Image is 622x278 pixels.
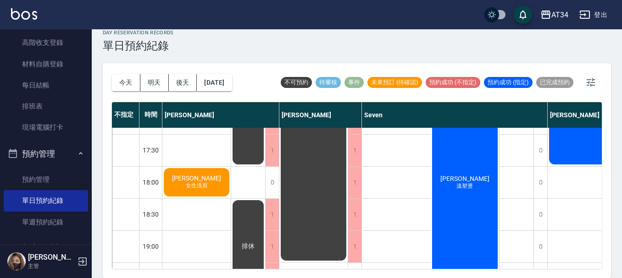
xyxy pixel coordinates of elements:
a: 材料自購登錄 [4,54,88,75]
button: [DATE] [197,74,232,91]
span: 不可預約 [281,78,312,87]
div: 1 [348,199,361,230]
div: 19:00 [139,230,162,262]
h5: [PERSON_NAME] [28,253,75,262]
button: 明天 [140,74,169,91]
p: 主管 [28,262,75,270]
div: 0 [533,199,547,230]
div: 1 [265,135,279,166]
div: 1 [348,231,361,262]
div: 0 [265,167,279,198]
span: 未來預訂 (待確認) [367,78,422,87]
span: 待審核 [316,78,341,87]
div: 0 [533,135,547,166]
div: AT34 [551,9,568,21]
button: AT34 [537,5,572,24]
button: 報表及分析 [4,236,88,260]
div: 0 [533,167,547,198]
div: Seven [362,102,548,128]
h2: day Reservation records [103,30,174,36]
span: 事件 [344,78,364,87]
a: 預約管理 [4,169,88,190]
span: [PERSON_NAME] [170,174,223,182]
a: 高階收支登錄 [4,32,88,53]
a: 每日結帳 [4,75,88,96]
span: 已完成預約 [536,78,573,87]
span: 女生洗剪 [184,182,210,190]
div: 17:30 [139,134,162,166]
div: 不指定 [112,102,139,128]
button: 預約管理 [4,142,88,166]
button: 今天 [112,74,140,91]
div: 1 [265,199,279,230]
div: [PERSON_NAME] [162,102,279,128]
div: 0 [533,231,547,262]
a: 排班表 [4,96,88,117]
a: 單週預約紀錄 [4,212,88,233]
img: Person [7,252,26,271]
div: 時間 [139,102,162,128]
span: 排休 [240,242,256,251]
button: 登出 [576,6,611,23]
button: save [514,5,532,24]
button: 後天 [169,74,197,91]
div: [PERSON_NAME] [279,102,362,128]
span: 預約成功 (指定) [484,78,533,87]
div: 18:00 [139,166,162,198]
span: 溫塑燙 [455,182,475,190]
div: 18:30 [139,198,162,230]
div: 1 [265,231,279,262]
span: [PERSON_NAME] [439,175,491,182]
div: 1 [348,167,361,198]
div: 1 [348,135,361,166]
span: 預約成功 (不指定) [426,78,480,87]
a: 現場電腦打卡 [4,117,88,138]
img: Logo [11,8,37,20]
h3: 單日預約紀錄 [103,39,174,52]
a: 單日預約紀錄 [4,190,88,211]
